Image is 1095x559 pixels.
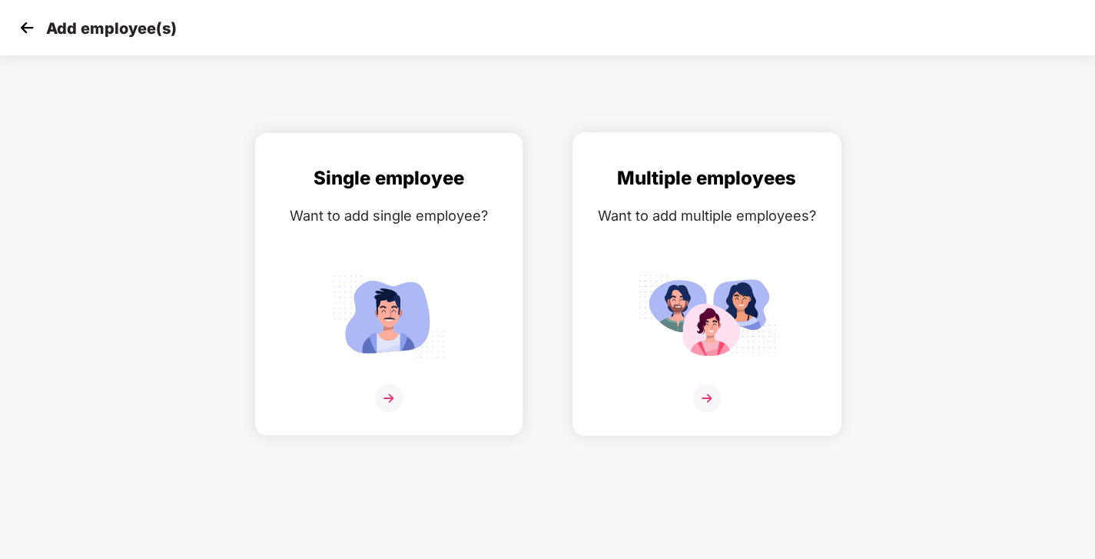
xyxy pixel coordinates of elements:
[638,268,776,364] img: svg+xml;base64,PHN2ZyB4bWxucz0iaHR0cDovL3d3dy53My5vcmcvMjAwMC9zdmciIGlkPSJNdWx0aXBsZV9lbXBsb3llZS...
[270,164,507,193] div: Single employee
[15,16,38,39] img: svg+xml;base64,PHN2ZyB4bWxucz0iaHR0cDovL3d3dy53My5vcmcvMjAwMC9zdmciIHdpZHRoPSIzMCIgaGVpZ2h0PSIzMC...
[320,268,458,364] img: svg+xml;base64,PHN2ZyB4bWxucz0iaHR0cDovL3d3dy53My5vcmcvMjAwMC9zdmciIGlkPSJTaW5nbGVfZW1wbG95ZWUiIH...
[46,19,177,38] p: Add employee(s)
[375,384,403,412] img: svg+xml;base64,PHN2ZyB4bWxucz0iaHR0cDovL3d3dy53My5vcmcvMjAwMC9zdmciIHdpZHRoPSIzNiIgaGVpZ2h0PSIzNi...
[589,164,825,193] div: Multiple employees
[589,205,825,227] div: Want to add multiple employees?
[270,205,507,227] div: Want to add single employee?
[693,384,721,412] img: svg+xml;base64,PHN2ZyB4bWxucz0iaHR0cDovL3d3dy53My5vcmcvMjAwMC9zdmciIHdpZHRoPSIzNiIgaGVpZ2h0PSIzNi...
